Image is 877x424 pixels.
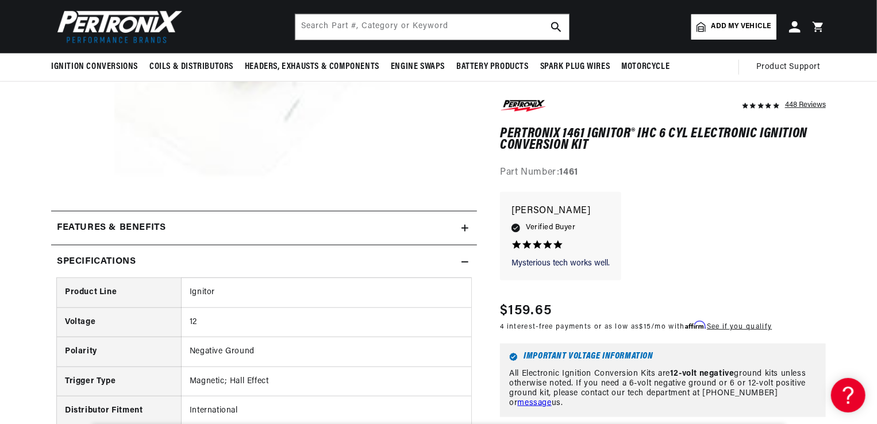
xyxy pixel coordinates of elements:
[560,168,578,178] strong: 1461
[144,53,239,80] summary: Coils & Distributors
[51,211,477,245] summary: Features & Benefits
[540,61,610,73] span: Spark Plug Wires
[511,203,610,219] p: [PERSON_NAME]
[239,53,385,80] summary: Headers, Exhausts & Components
[640,324,652,331] span: $15
[500,301,552,322] span: $159.65
[51,245,477,279] summary: Specifications
[181,337,471,367] td: Negative Ground
[295,14,569,40] input: Search Part #, Category or Keyword
[57,255,136,269] h2: Specifications
[51,7,183,47] img: Pertronix
[621,61,670,73] span: Motorcycle
[685,321,705,330] span: Affirm
[756,53,826,81] summary: Product Support
[57,307,181,337] th: Voltage
[500,322,772,333] p: 4 interest-free payments or as low as /mo with .
[534,53,616,80] summary: Spark Plug Wires
[51,61,138,73] span: Ignition Conversions
[51,53,144,80] summary: Ignition Conversions
[391,61,445,73] span: Engine Swaps
[707,324,772,331] a: See if you qualify - Learn more about Affirm Financing (opens in modal)
[544,14,569,40] button: search button
[451,53,534,80] summary: Battery Products
[456,61,529,73] span: Battery Products
[756,61,820,74] span: Product Support
[385,53,451,80] summary: Engine Swaps
[181,307,471,337] td: 12
[245,61,379,73] span: Headers, Exhausts & Components
[149,61,233,73] span: Coils & Distributors
[691,14,776,40] a: Add my vehicle
[616,53,675,80] summary: Motorcycle
[526,222,575,234] span: Verified Buyer
[511,258,610,269] p: Mysterious tech works well.
[509,369,817,408] p: All Electronic Ignition Conversion Kits are ground kits unless otherwise noted. If you need a 6-v...
[181,367,471,396] td: Magnetic; Hall Effect
[518,399,552,407] a: message
[509,353,817,361] h6: Important Voltage Information
[670,369,734,378] strong: 12-volt negative
[500,128,826,152] h1: PerTronix 1461 Ignitor® IHC 6 cyl Electronic Ignition Conversion Kit
[57,278,181,307] th: Product Line
[181,278,471,307] td: Ignitor
[57,367,181,396] th: Trigger Type
[500,166,826,181] div: Part Number:
[57,221,166,236] h2: Features & Benefits
[57,337,181,367] th: Polarity
[711,21,771,32] span: Add my vehicle
[785,98,826,111] div: 448 Reviews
